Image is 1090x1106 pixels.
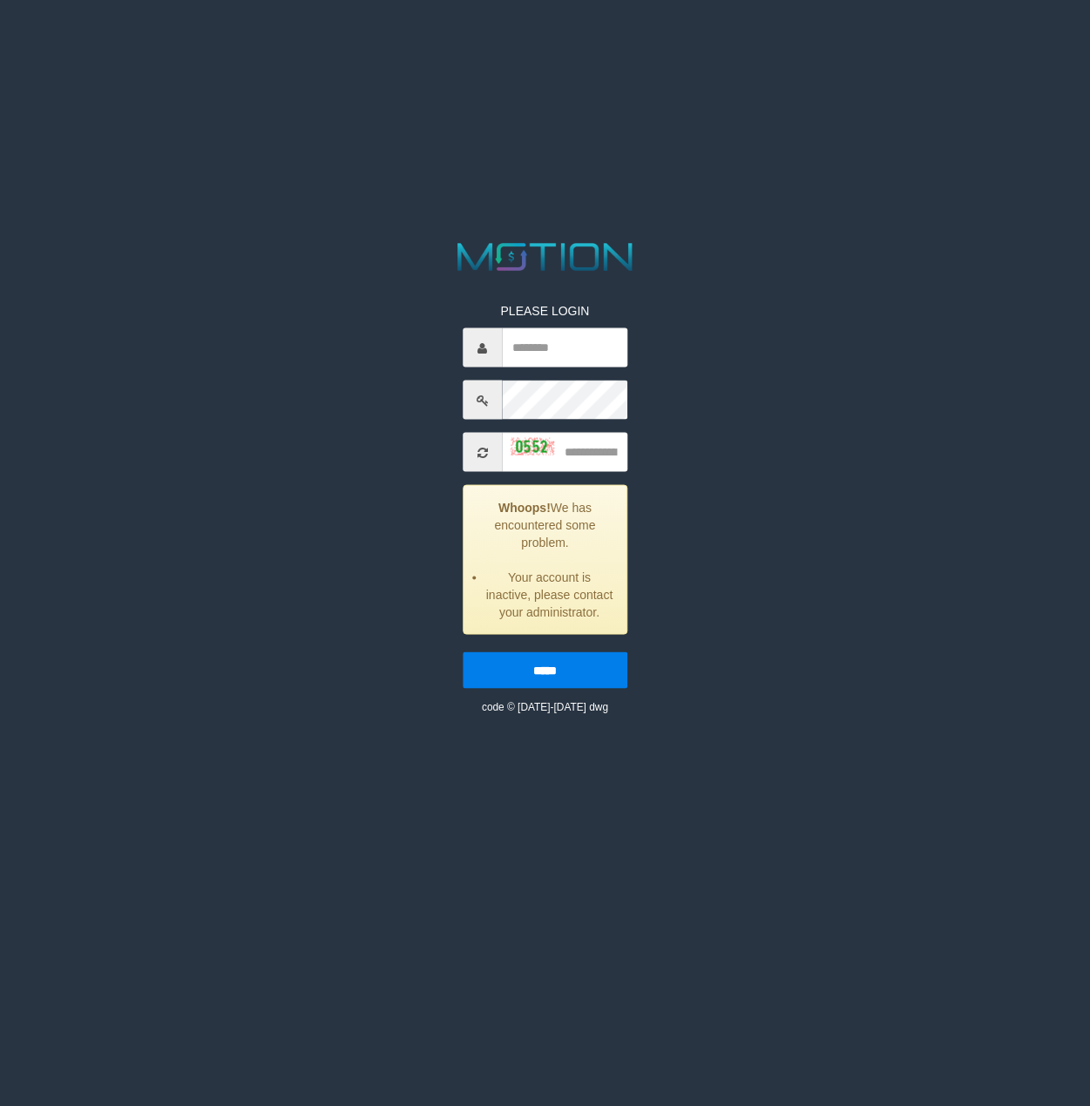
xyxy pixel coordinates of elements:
img: captcha [511,438,554,455]
strong: Whoops! [498,501,551,515]
img: MOTION_logo.png [450,239,640,276]
li: Your account is inactive, please contact your administrator. [485,569,613,621]
p: PLEASE LOGIN [463,302,627,320]
small: code © [DATE]-[DATE] dwg [482,701,608,713]
div: We has encountered some problem. [463,485,627,635]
